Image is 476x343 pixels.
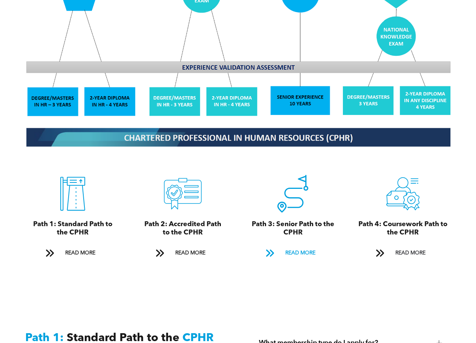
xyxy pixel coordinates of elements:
span: READ MORE [283,246,318,260]
span: Path 3: Senior Path to the CPHR [252,221,334,236]
span: READ MORE [173,246,208,260]
span: Path 2: Accredited Path to the CPHR [144,221,221,236]
a: READ MORE [40,246,105,260]
a: READ MORE [260,246,325,260]
a: READ MORE [370,246,435,260]
span: Path 1: Standard Path to the CPHR [33,221,112,236]
span: Path 4: Coursework Path to the CPHR [358,221,447,236]
span: READ MORE [63,246,98,260]
span: READ MORE [393,246,428,260]
a: READ MORE [150,246,215,260]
